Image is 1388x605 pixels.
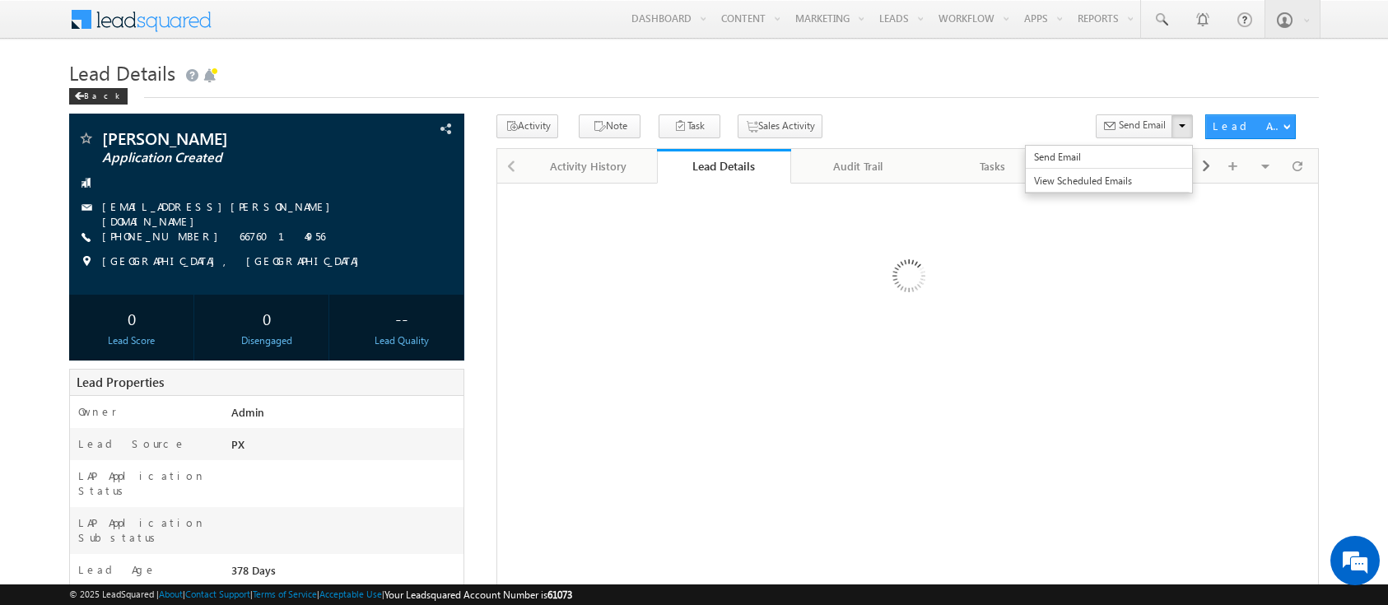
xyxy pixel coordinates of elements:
[73,303,189,333] div: 0
[253,589,317,599] a: Terms of Service
[185,589,250,599] a: Contact Support
[384,589,572,601] span: Your Leadsquared Account Number is
[73,333,189,348] div: Lead Score
[1119,118,1166,133] span: Send Email
[78,468,212,498] label: LAP Application Status
[738,114,822,138] button: Sales Activity
[522,149,657,184] a: Activity History
[102,229,325,245] span: [PHONE_NUMBER] 6676014956
[547,589,572,601] span: 61073
[69,587,572,603] span: © 2025 LeadSquared | | | | |
[78,515,212,545] label: LAP Application Substatus
[102,254,367,270] span: [GEOGRAPHIC_DATA], [GEOGRAPHIC_DATA]
[69,59,175,86] span: Lead Details
[69,88,128,105] div: Back
[1034,174,1176,188] span: View Scheduled Emails
[1205,114,1296,139] button: Lead Actions
[1026,169,1192,192] a: View Scheduled Emails
[579,114,640,138] button: Note
[939,156,1046,176] div: Tasks
[102,199,338,228] a: [EMAIL_ADDRESS][PERSON_NAME][DOMAIN_NAME]
[231,405,264,419] span: Admin
[1213,119,1283,133] div: Lead Actions
[78,436,186,451] label: Lead Source
[208,333,324,348] div: Disengaged
[102,130,348,147] span: [PERSON_NAME]
[77,374,164,390] span: Lead Properties
[791,149,926,184] a: Audit Trail
[159,589,183,599] a: About
[78,562,156,577] label: Lead Age
[1034,150,1176,165] span: Send Email
[1096,114,1173,138] button: Send Email
[535,156,642,176] div: Activity History
[343,333,459,348] div: Lead Quality
[102,150,348,166] span: Application Created
[69,87,136,101] a: Back
[659,114,720,138] button: Task
[496,114,558,138] button: Activity
[227,562,463,585] div: 378 Days
[669,158,780,174] div: Lead Details
[208,303,324,333] div: 0
[78,404,117,419] label: Owner
[343,303,459,333] div: --
[822,193,993,364] img: Loading...
[926,149,1061,184] a: Tasks
[1026,146,1192,169] a: Send Email
[804,156,911,176] div: Audit Trail
[227,436,463,459] div: PX
[657,149,792,184] a: Lead Details
[319,589,382,599] a: Acceptable Use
